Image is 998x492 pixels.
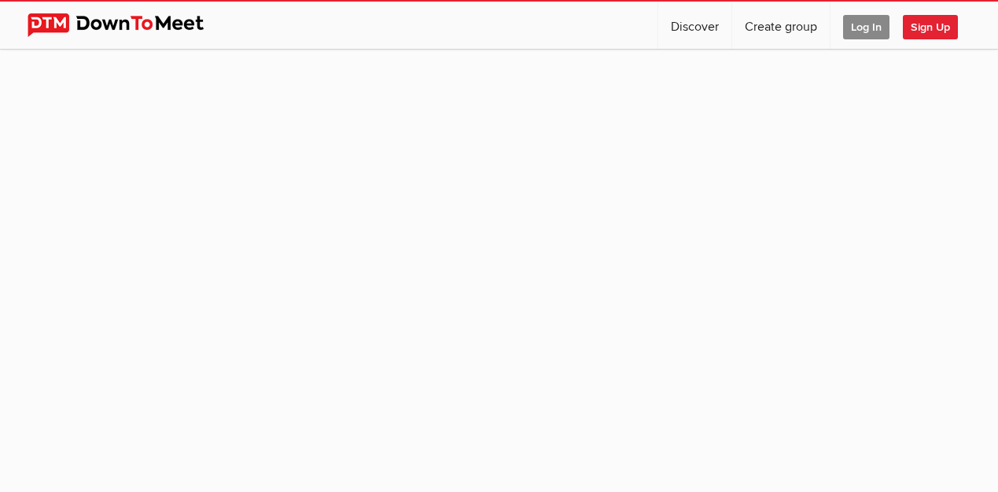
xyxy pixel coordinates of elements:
[843,15,889,39] span: Log In
[830,2,902,49] a: Log In
[658,2,731,49] a: Discover
[903,15,958,39] span: Sign Up
[28,13,228,37] img: DownToMeet
[732,2,830,49] a: Create group
[903,2,970,49] a: Sign Up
